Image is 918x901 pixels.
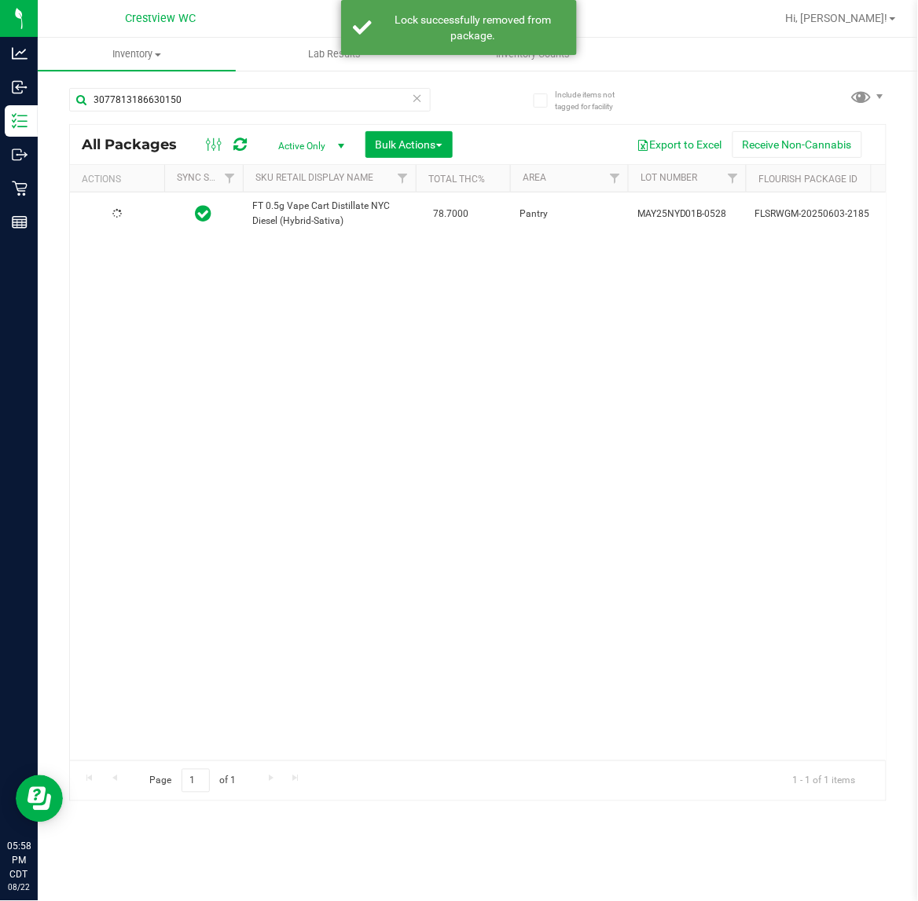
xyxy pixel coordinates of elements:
a: Lot Number [641,172,697,183]
span: Bulk Actions [376,138,442,151]
span: 1 - 1 of 1 items [780,769,868,793]
input: Search Package ID, Item Name, SKU, Lot or Part Number... [69,88,431,112]
a: Inventory [38,38,236,71]
inline-svg: Inventory [12,113,28,129]
span: Crestview WC [125,12,196,25]
span: 78.7000 [425,203,476,225]
a: Filter [602,165,628,192]
inline-svg: Retail [12,181,28,196]
iframe: Resource center [16,775,63,822]
span: All Packages [82,136,193,153]
a: SKU Retail Display Name [255,172,373,183]
p: 08/22 [7,882,31,894]
span: Page of 1 [136,769,249,793]
span: Pantry [520,207,619,222]
button: Bulk Actions [365,131,453,158]
inline-svg: Reports [12,214,28,230]
inline-svg: Inbound [12,79,28,95]
a: Total THC% [428,174,485,185]
span: Inventory [38,47,236,61]
a: Filter [217,165,243,192]
span: Include items not tagged for facility [555,89,633,112]
inline-svg: Analytics [12,46,28,61]
span: Hi, [PERSON_NAME]! [786,12,888,24]
a: Filter [720,165,746,192]
span: MAY25NYD01B-0528 [637,207,736,222]
a: Sync Status [177,172,237,183]
div: Lock successfully removed from package. [380,12,565,43]
span: Clear [412,88,423,108]
button: Export to Excel [627,131,733,158]
a: Flourish Package ID [758,174,857,185]
span: Lab Results [288,47,383,61]
input: 1 [182,769,210,793]
p: 05:58 PM CDT [7,840,31,882]
button: Receive Non-Cannabis [733,131,862,158]
inline-svg: Outbound [12,147,28,163]
span: In Sync [196,203,212,225]
a: Lab Results [236,38,434,71]
span: FT 0.5g Vape Cart Distillate NYC Diesel (Hybrid-Sativa) [252,199,406,229]
span: FLSRWGM-20250603-2185 [755,207,909,222]
a: Filter [390,165,416,192]
div: Actions [82,174,158,185]
a: Area [523,172,546,183]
